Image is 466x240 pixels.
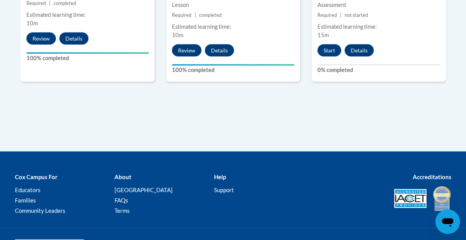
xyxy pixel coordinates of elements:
b: Accreditations [413,173,451,180]
span: completed [54,0,76,6]
a: FAQs [114,197,128,204]
span: Required [26,0,46,6]
img: IDA® Accredited [432,185,451,212]
div: Estimated learning time: [172,23,294,31]
div: Your progress [26,52,149,54]
button: Start [317,44,341,57]
a: Families [15,197,36,204]
div: Lesson [172,1,294,9]
b: Cox Campus For [15,173,57,180]
a: Terms [114,207,129,214]
span: 10m [172,32,183,38]
label: 100% completed [172,66,294,74]
div: Estimated learning time: [26,11,149,19]
a: Educators [15,186,41,193]
a: Community Leaders [15,207,65,214]
label: 0% completed [317,66,440,74]
img: Accredited IACET® Provider [394,189,427,208]
button: Review [172,44,201,57]
span: Required [317,12,337,18]
div: Your progress [172,64,294,66]
span: Required [172,12,191,18]
span: 10m [26,20,38,26]
b: Help [214,173,226,180]
span: | [340,12,342,18]
span: not started [345,12,368,18]
b: About [114,173,131,180]
a: Support [214,186,234,193]
span: | [195,12,196,18]
span: completed [199,12,222,18]
label: 100% completed [26,54,149,62]
button: Details [59,33,88,45]
button: Review [26,33,56,45]
span: | [49,0,51,6]
button: Details [205,44,234,57]
iframe: Button to launch messaging window [435,209,460,234]
span: 15m [317,32,329,38]
div: Assessment [317,1,440,9]
a: [GEOGRAPHIC_DATA] [114,186,172,193]
button: Details [345,44,374,57]
div: Estimated learning time: [317,23,440,31]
